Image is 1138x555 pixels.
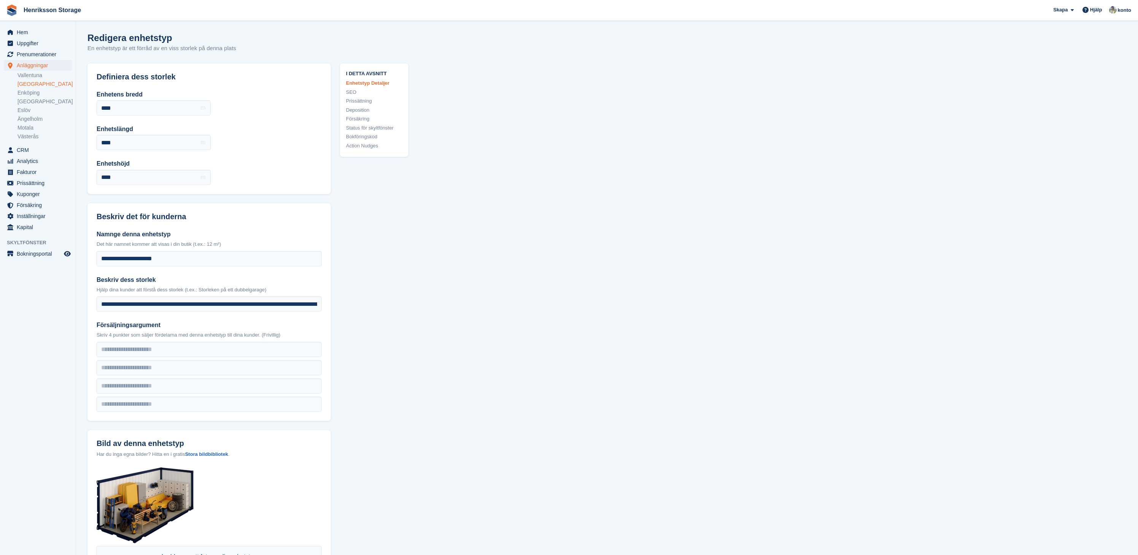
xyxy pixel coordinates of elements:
p: Skriv 4 punkter som säljer fördelarna med denna enhetstyp till dina kunder. (Frivillig) [97,331,322,339]
a: Action Nudges [346,142,402,150]
span: Hem [17,27,62,38]
h2: Definiera dess storlek [97,73,322,81]
h2: Beskriv det för kunderna [97,212,322,221]
span: konto [1118,6,1131,14]
a: Eslöv [17,107,72,114]
span: Kuponger [17,189,62,199]
p: Det här namnet kommer att visas i din butik (t.ex.: 12 m²) [97,240,322,248]
label: Försäljningsargument [97,321,322,330]
a: Ängelholm [17,115,72,123]
span: Uppgifter [17,38,62,49]
span: Prissättning [17,178,62,188]
p: Hjälp dina kunder att förstå dess storlek (t.ex.: Storleken på ett dubbelgarage) [97,286,322,294]
span: Hjälp [1090,6,1102,14]
a: Förhandsgranska butik [63,249,72,258]
a: menu [4,49,72,60]
a: Stora bildbibliotek [185,451,228,457]
span: Skyltfönster [7,239,76,247]
span: Inställningar [17,211,62,221]
a: Enhetstyp Detaljer [346,79,402,87]
label: Namnge denna enhetstyp [97,230,322,239]
a: Enköping [17,89,72,96]
span: Bokningsportal [17,248,62,259]
a: meny [4,248,72,259]
div: Har du inga egna bilder? Hitta en i gratis . [97,451,322,458]
span: CRM [17,145,62,155]
a: menu [4,200,72,210]
label: Beskriv dess storlek [97,275,322,285]
span: Prenumerationer [17,49,62,60]
img: _prc-large_final.png [97,467,194,543]
a: menu [4,145,72,155]
span: Anläggningar [17,60,62,71]
a: [GEOGRAPHIC_DATA] [17,98,72,105]
a: Bokföringskod [346,133,402,141]
a: menu [4,38,72,49]
img: Daniel Axberg [1109,6,1117,14]
label: Enhetshöjd [97,159,211,168]
a: Motala [17,124,72,131]
label: Enhetslängd [97,125,211,134]
a: SEO [346,89,402,96]
img: stora-icon-8386f47178a22dfd0bd8f6a31ec36ba5ce8667c1dd55bd0f319d3a0aa187defe.svg [6,5,17,16]
a: Prissättning [346,97,402,105]
a: menu [4,178,72,188]
a: menu [4,189,72,199]
a: Status för skyltfönster [346,124,402,132]
a: menu [4,60,72,71]
span: Kapital [17,222,62,232]
span: Skapa [1053,6,1068,14]
p: En enhetstyp är ett förråd av en viss storlek på denna plats [87,44,236,53]
h1: Redigera enhetstyp [87,33,236,43]
a: menu [4,27,72,38]
a: menu [4,222,72,232]
a: Försäkring [346,115,402,123]
a: menu [4,211,72,221]
a: Västerås [17,133,72,140]
a: menu [4,156,72,166]
span: Analytics [17,156,62,166]
a: menu [4,167,72,177]
a: [GEOGRAPHIC_DATA] [17,81,72,88]
span: I detta avsnitt [346,70,402,77]
a: Deposition [346,106,402,114]
span: Försäkring [17,200,62,210]
label: Bild av denna enhetstyp [97,439,322,448]
label: Enhetens bredd [97,90,211,99]
a: Vallentuna [17,72,72,79]
a: Henriksson Storage [21,4,84,16]
span: Fakturor [17,167,62,177]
